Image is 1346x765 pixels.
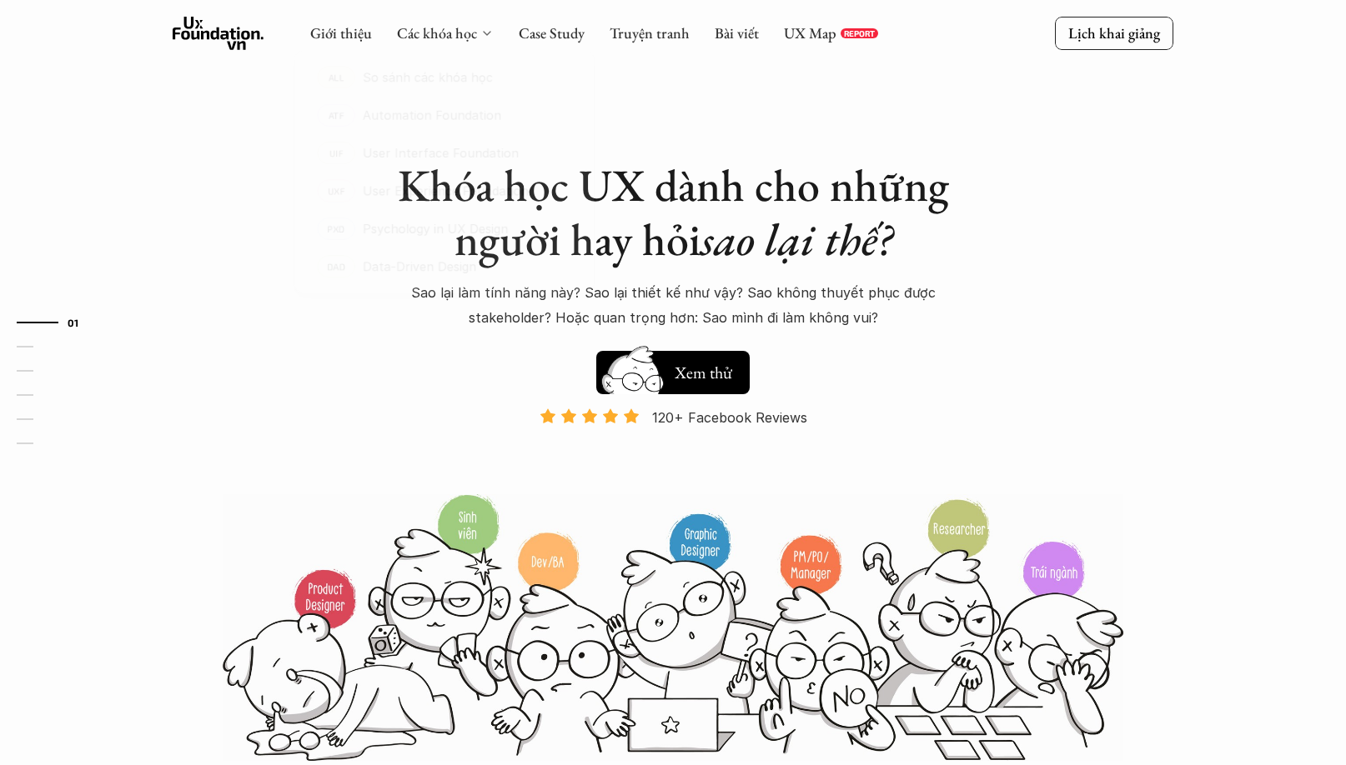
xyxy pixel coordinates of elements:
[397,23,477,42] a: Các khóa học
[363,217,508,241] p: Psychology in UX Design
[294,58,594,96] a: ALLSo sánh các khóa học
[294,134,594,172] a: UIFUser Interface Foundation
[841,28,878,38] a: REPORT
[652,405,807,430] p: 120+ Facebook Reviews
[329,72,344,82] p: ALL
[701,210,892,268] em: sao lại thế?
[363,179,529,202] p: User Experience Foundation
[294,172,594,209] a: UXFUser Experience Foundation
[328,185,345,196] p: UXF
[327,223,345,234] p: PXD
[68,316,79,327] strong: 01
[610,23,690,42] a: Truyện tranh
[327,261,346,272] p: DAD
[844,28,875,38] p: REPORT
[294,210,594,247] a: PXDPsychology in UX Design
[17,312,96,332] a: 01
[294,247,594,285] a: DADData-Driven Design
[329,110,344,121] p: ATF
[389,280,957,331] p: Sao lại làm tính năng này? Sao lại thiết kế như vậy? Sao không thuyết phục được stakeholder? Hoặc...
[715,23,759,42] a: Bài viết
[1055,17,1173,49] a: Lịch khai giảng
[363,142,519,165] p: User Interface Foundation
[294,96,594,133] a: ATFAutomation Foundation
[784,23,836,42] a: UX Map
[381,158,965,267] h1: Khóa học UX dành cho những người hay hỏi
[519,23,585,42] a: Case Study
[363,255,476,278] p: Data-Driven Design
[675,361,732,384] h5: Xem thử
[596,342,750,394] a: Xem thử
[363,66,493,89] p: So sánh các khóa học
[525,407,821,492] a: 120+ Facebook Reviews
[310,23,372,42] a: Giới thiệu
[1068,23,1160,42] p: Lịch khai giảng
[363,104,501,127] p: Automation Foundation
[329,147,344,158] p: UIF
